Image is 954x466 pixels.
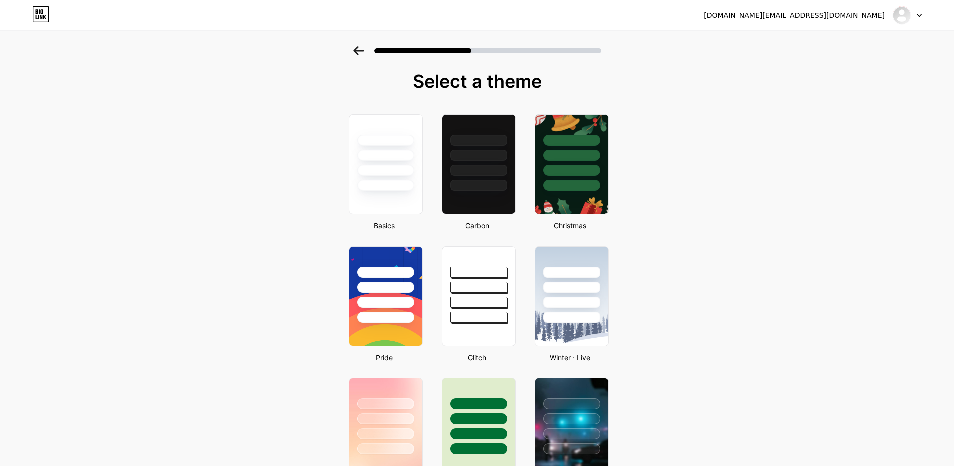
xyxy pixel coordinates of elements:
div: Select a theme [345,71,610,91]
div: Glitch [439,352,516,363]
img: goreas [892,6,911,25]
div: Pride [346,352,423,363]
div: Basics [346,220,423,231]
div: Winter · Live [532,352,609,363]
div: [DOMAIN_NAME][EMAIL_ADDRESS][DOMAIN_NAME] [704,10,885,21]
div: Carbon [439,220,516,231]
div: Christmas [532,220,609,231]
